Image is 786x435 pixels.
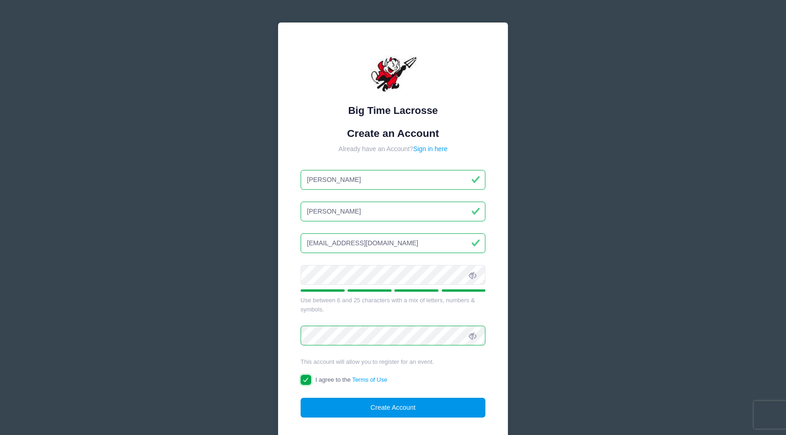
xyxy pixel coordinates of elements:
[301,233,486,253] input: Email
[301,398,486,418] button: Create Account
[301,144,486,154] div: Already have an Account?
[301,202,486,221] input: Last Name
[365,45,421,100] img: Big Time Lacrosse
[315,376,387,383] span: I agree to the
[301,296,486,314] div: Use between 6 and 25 characters with a mix of letters, numbers & symbols.
[352,376,387,383] a: Terms of Use
[301,127,486,140] h1: Create an Account
[301,375,311,385] input: I agree to theTerms of Use
[301,103,486,118] div: Big Time Lacrosse
[413,145,448,153] a: Sign in here
[301,170,486,190] input: First Name
[301,357,486,367] div: This account will allow you to register for an event.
